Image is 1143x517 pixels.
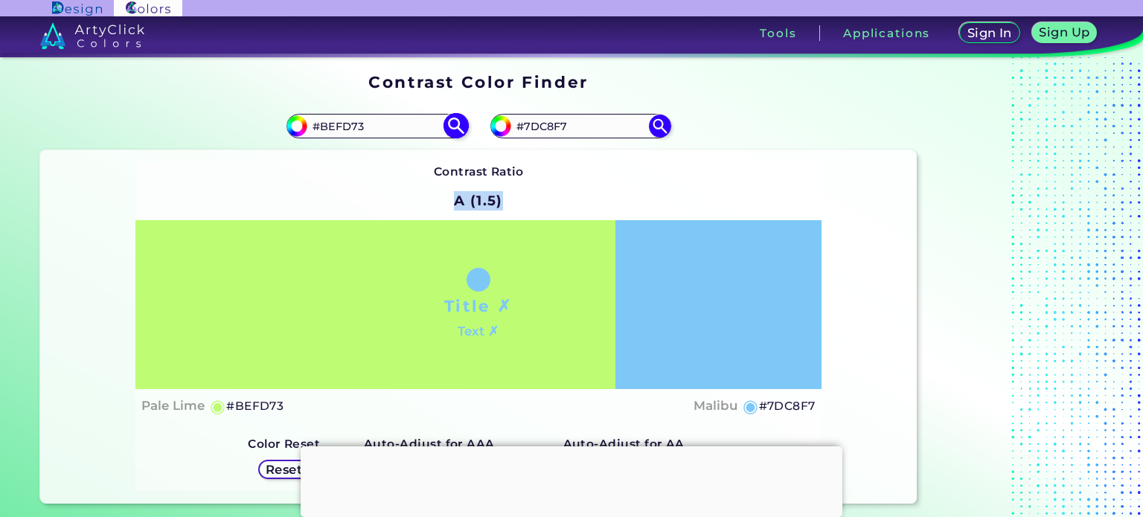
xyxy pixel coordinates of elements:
[1042,27,1088,38] h5: Sign Up
[969,28,1010,39] h5: Sign In
[447,184,509,217] h2: A (1.5)
[40,22,145,49] img: logo_artyclick_colors_white.svg
[1035,24,1094,42] a: Sign Up
[141,395,205,417] h4: Pale Lime
[511,116,650,136] input: type color 2..
[923,68,1109,510] iframe: Advertisement
[443,113,469,139] img: icon search
[743,397,759,415] h5: ◉
[759,396,816,416] h5: #7DC8F7
[248,437,320,451] strong: Color Reset
[52,1,102,16] img: ArtyClick Design logo
[267,464,301,475] h5: Reset
[301,446,842,513] iframe: Advertisement
[368,71,588,93] h1: Contrast Color Finder
[434,164,524,179] strong: Contrast Ratio
[307,116,446,136] input: type color 1..
[226,396,284,416] h5: #BEFD73
[444,295,513,317] h1: Title ✗
[563,437,685,451] strong: Auto-Adjust for AA
[649,115,671,137] img: icon search
[210,397,226,415] h5: ◉
[962,24,1017,42] a: Sign In
[458,321,499,342] h4: Text ✗
[843,28,930,39] h3: Applications
[694,395,737,417] h4: Malibu
[364,437,495,451] strong: Auto-Adjust for AAA
[760,28,796,39] h3: Tools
